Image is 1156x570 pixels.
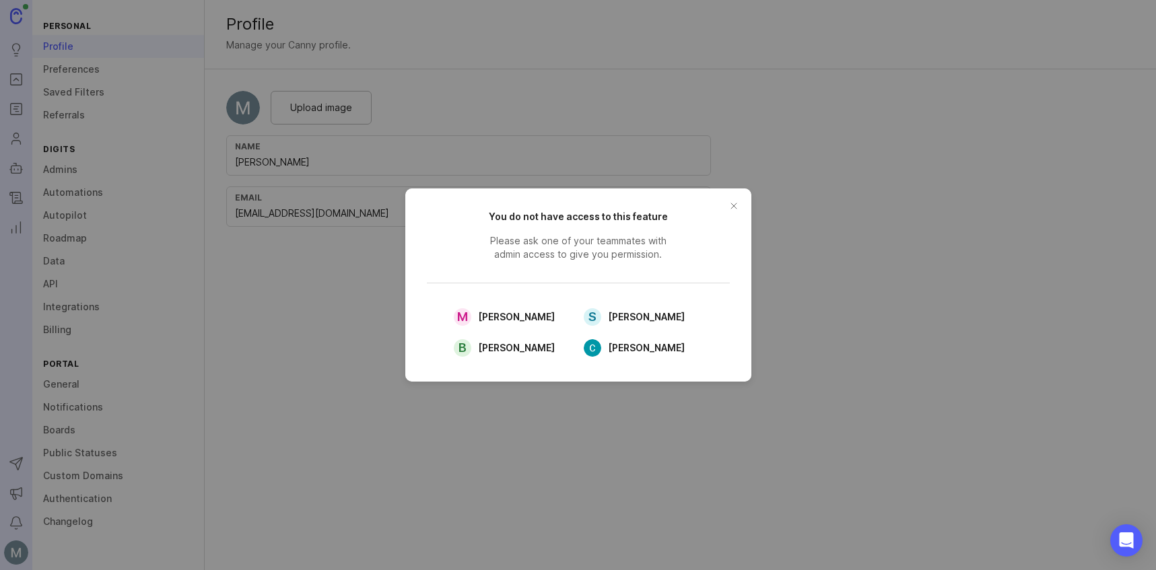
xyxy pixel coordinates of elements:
h2: You do not have access to this feature [477,210,679,223]
a: M[PERSON_NAME] [448,305,570,329]
div: S [584,308,601,326]
span: [PERSON_NAME] [608,310,685,324]
span: [PERSON_NAME] [608,341,685,355]
button: close button [723,195,745,217]
a: Craig Walker[PERSON_NAME] [578,336,700,360]
span: [PERSON_NAME] [478,310,555,324]
span: [PERSON_NAME] [478,341,555,355]
div: M [454,308,471,326]
div: B [454,339,471,357]
div: Open Intercom Messenger [1110,524,1143,557]
span: Please ask one of your teammates with admin access to give you permission. [477,234,679,261]
a: S[PERSON_NAME] [578,305,700,329]
a: B[PERSON_NAME] [448,336,570,360]
img: Craig Walker [584,339,601,357]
